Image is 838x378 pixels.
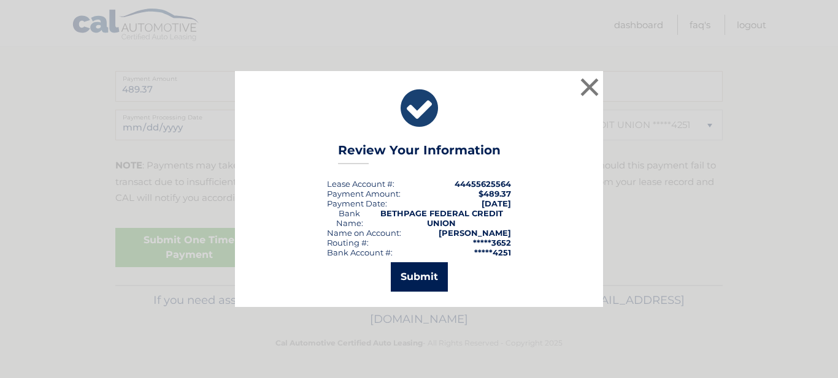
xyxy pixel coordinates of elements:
h3: Review Your Information [338,143,501,164]
button: × [577,75,602,99]
div: Bank Account #: [327,248,393,257]
div: : [327,198,387,208]
div: Routing #: [327,238,369,248]
span: Payment Date [327,198,385,208]
div: Payment Amount: [327,189,401,198]
span: [DATE] [482,198,511,208]
div: Lease Account #: [327,179,394,189]
span: $489.37 [479,189,511,198]
strong: 44455625564 [455,179,511,189]
div: Bank Name: [327,208,372,228]
button: Submit [391,262,448,292]
div: Name on Account: [327,228,401,238]
strong: BETHPAGE FEDERAL CREDIT UNION [380,208,503,228]
strong: [PERSON_NAME] [439,228,511,238]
